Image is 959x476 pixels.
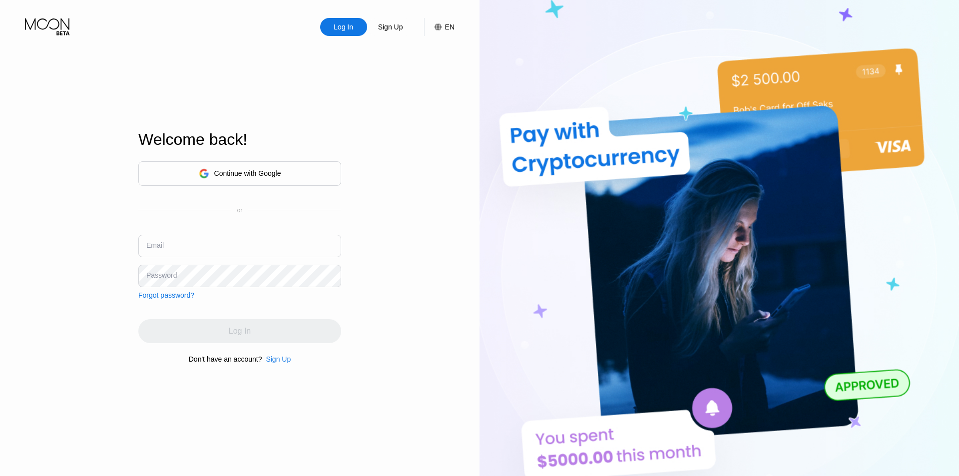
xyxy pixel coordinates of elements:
div: or [237,207,243,214]
div: Welcome back! [138,130,341,149]
div: Password [146,271,177,279]
div: Continue with Google [138,161,341,186]
div: Email [146,241,164,249]
div: Log In [333,22,354,32]
div: Log In [320,18,367,36]
div: Sign Up [262,355,291,363]
div: Forgot password? [138,291,194,299]
div: Sign Up [377,22,404,32]
div: EN [424,18,455,36]
div: Sign Up [367,18,414,36]
div: Continue with Google [214,169,281,177]
div: Sign Up [266,355,291,363]
div: EN [445,23,455,31]
div: Don't have an account? [189,355,262,363]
